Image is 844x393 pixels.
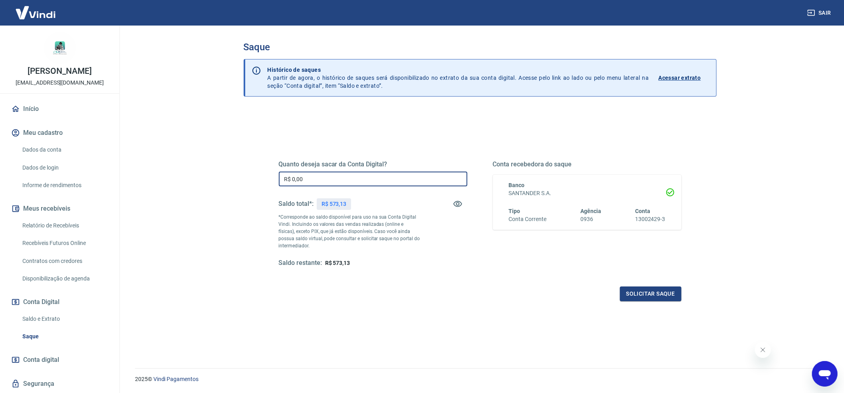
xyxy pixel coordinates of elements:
[19,235,110,251] a: Recebíveis Futuros Online
[755,342,771,358] iframe: Fechar mensagem
[325,260,350,266] span: R$ 573,13
[279,259,322,267] h5: Saldo restante:
[806,6,834,20] button: Sair
[10,293,110,311] button: Conta Digital
[10,200,110,217] button: Meus recebíveis
[10,124,110,142] button: Meu cadastro
[279,213,420,249] p: *Corresponde ao saldo disponível para uso na sua Conta Digital Vindi. Incluindo os valores das ve...
[509,208,520,214] span: Tipo
[5,6,67,12] span: Olá! Precisa de ajuda?
[620,286,681,301] button: Solicitar saque
[10,100,110,118] a: Início
[509,189,665,197] h6: SANTANDER S.A.
[493,160,681,168] h5: Conta recebedora do saque
[279,160,467,168] h5: Quanto deseja sacar da Conta Digital?
[635,215,665,223] h6: 13002429-3
[19,177,110,194] a: Informe de rendimentos
[10,375,110,393] a: Segurança
[580,215,601,223] h6: 0936
[244,41,717,53] h3: Saque
[153,376,199,382] a: Vindi Pagamentos
[19,271,110,287] a: Disponibilização de agenda
[659,74,701,82] p: Acessar extrato
[135,375,825,383] p: 2025 ©
[635,208,650,214] span: Conta
[10,0,62,25] img: Vindi
[19,142,110,158] a: Dados da conta
[28,67,91,75] p: [PERSON_NAME]
[44,32,76,64] img: 05ab7263-a09e-433c-939c-41b569d985b7.jpeg
[19,217,110,234] a: Relatório de Recebíveis
[23,354,59,365] span: Conta digital
[16,79,104,87] p: [EMAIL_ADDRESS][DOMAIN_NAME]
[279,200,314,208] h5: Saldo total*:
[580,208,601,214] span: Agência
[10,351,110,369] a: Conta digital
[19,311,110,327] a: Saldo e Extrato
[509,182,525,188] span: Banco
[19,328,110,345] a: Saque
[322,200,347,208] p: R$ 573,13
[659,66,710,90] a: Acessar extrato
[509,215,546,223] h6: Conta Corrente
[19,253,110,269] a: Contratos com credores
[268,66,649,90] p: A partir de agora, o histórico de saques será disponibilizado no extrato da sua conta digital. Ac...
[812,361,838,387] iframe: Botão para abrir a janela de mensagens
[268,66,649,74] p: Histórico de saques
[19,160,110,176] a: Dados de login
